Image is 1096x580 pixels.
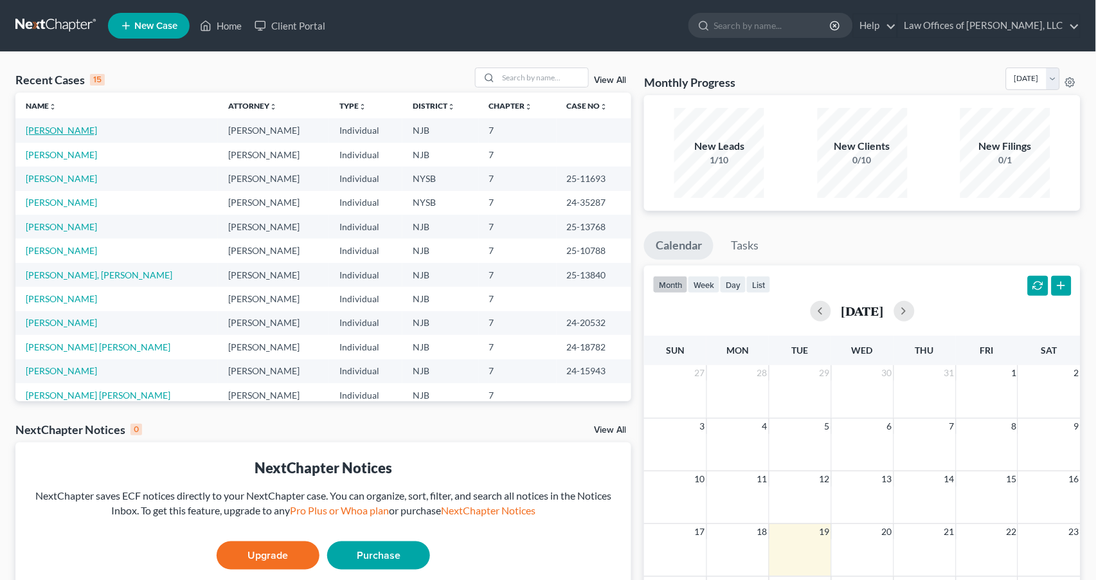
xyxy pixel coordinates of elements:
[881,471,894,487] span: 13
[1005,524,1018,539] span: 22
[218,263,329,287] td: [PERSON_NAME]
[557,191,631,215] td: 24-35287
[327,541,430,570] a: Purchase
[339,101,366,111] a: Typeunfold_more
[557,263,631,287] td: 25-13840
[498,68,588,87] input: Search by name...
[600,103,608,111] i: unfold_more
[823,419,831,434] span: 5
[756,365,769,381] span: 28
[818,139,908,154] div: New Clients
[960,154,1050,167] div: 0/1
[1010,365,1018,381] span: 1
[479,263,557,287] td: 7
[818,365,831,381] span: 29
[960,139,1050,154] div: New Filings
[329,383,402,407] td: Individual
[413,101,455,111] a: Districtunfold_more
[761,419,769,434] span: 4
[818,524,831,539] span: 19
[881,524,894,539] span: 20
[644,75,735,90] h3: Monthly Progress
[441,504,535,516] a: NextChapter Notices
[1068,471,1081,487] span: 16
[402,143,479,167] td: NJB
[694,471,706,487] span: 10
[130,424,142,435] div: 0
[26,245,97,256] a: [PERSON_NAME]
[402,118,479,142] td: NJB
[329,263,402,287] td: Individual
[714,14,832,37] input: Search by name...
[290,504,389,516] a: Pro Plus or Whoa plan
[218,383,329,407] td: [PERSON_NAME]
[329,335,402,359] td: Individual
[329,311,402,335] td: Individual
[218,167,329,190] td: [PERSON_NAME]
[699,419,706,434] span: 3
[674,154,764,167] div: 1/10
[1073,365,1081,381] span: 2
[218,359,329,383] td: [PERSON_NAME]
[402,191,479,215] td: NYSB
[1073,419,1081,434] span: 9
[26,269,172,280] a: [PERSON_NAME], [PERSON_NAME]
[402,215,479,239] td: NJB
[943,365,956,381] span: 31
[479,167,557,190] td: 7
[359,103,366,111] i: unfold_more
[943,471,956,487] span: 14
[193,14,248,37] a: Home
[898,14,1080,37] a: Law Offices of [PERSON_NAME], LLC
[90,74,105,86] div: 15
[447,103,455,111] i: unfold_more
[756,471,769,487] span: 11
[557,239,631,262] td: 25-10788
[217,541,319,570] a: Upgrade
[218,311,329,335] td: [PERSON_NAME]
[841,304,884,318] h2: [DATE]
[525,103,533,111] i: unfold_more
[557,335,631,359] td: 24-18782
[653,276,688,293] button: month
[26,125,97,136] a: [PERSON_NAME]
[402,311,479,335] td: NJB
[26,149,97,160] a: [PERSON_NAME]
[479,311,557,335] td: 7
[756,524,769,539] span: 18
[218,118,329,142] td: [PERSON_NAME]
[218,239,329,262] td: [PERSON_NAME]
[26,173,97,184] a: [PERSON_NAME]
[479,118,557,142] td: 7
[26,197,97,208] a: [PERSON_NAME]
[726,345,749,356] span: Mon
[854,14,897,37] a: Help
[402,263,479,287] td: NJB
[248,14,332,37] a: Client Portal
[688,276,720,293] button: week
[26,101,57,111] a: Nameunfold_more
[694,365,706,381] span: 27
[26,458,621,478] div: NextChapter Notices
[1010,419,1018,434] span: 8
[26,390,170,401] a: [PERSON_NAME] [PERSON_NAME]
[402,359,479,383] td: NJB
[479,359,557,383] td: 7
[269,103,277,111] i: unfold_more
[329,215,402,239] td: Individual
[26,341,170,352] a: [PERSON_NAME] [PERSON_NAME]
[329,143,402,167] td: Individual
[49,103,57,111] i: unfold_more
[329,359,402,383] td: Individual
[557,167,631,190] td: 25-11693
[915,345,934,356] span: Thu
[218,191,329,215] td: [PERSON_NAME]
[479,383,557,407] td: 7
[15,72,105,87] div: Recent Cases
[134,21,177,31] span: New Case
[557,359,631,383] td: 24-15943
[479,191,557,215] td: 7
[694,524,706,539] span: 17
[329,118,402,142] td: Individual
[228,101,277,111] a: Attorneyunfold_more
